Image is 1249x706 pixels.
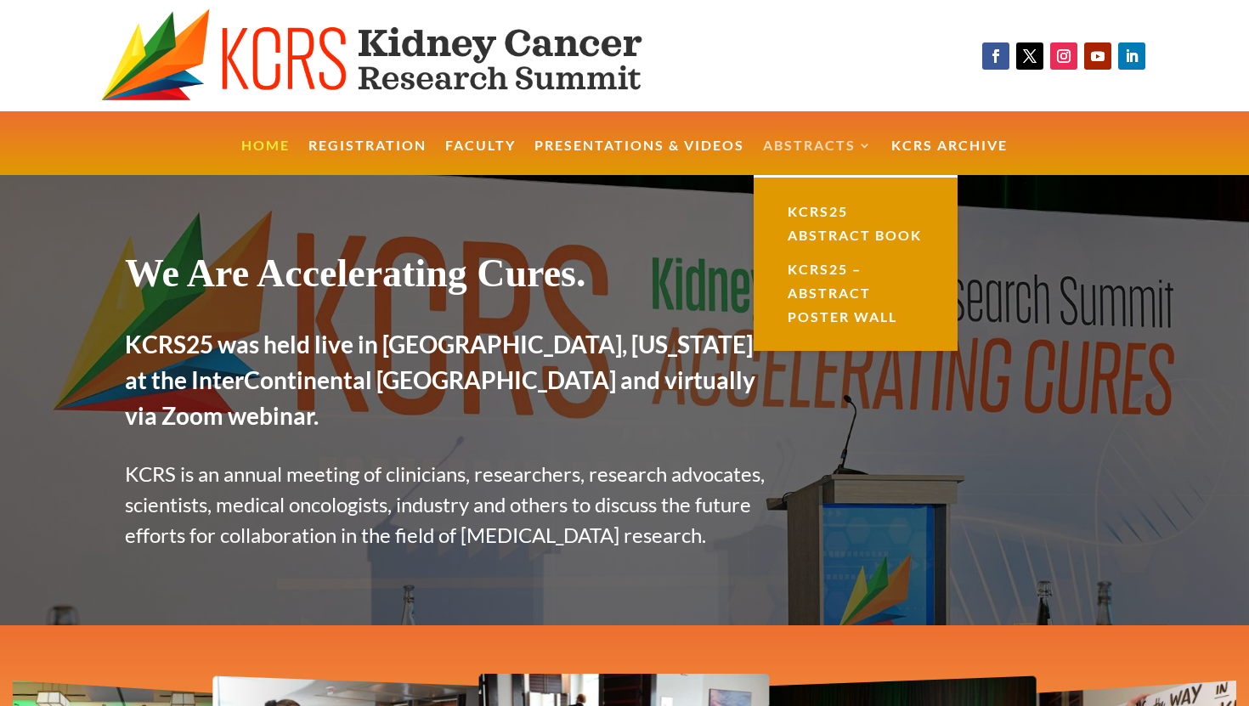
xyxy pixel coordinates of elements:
[1050,42,1077,70] a: Follow on Instagram
[763,139,873,176] a: Abstracts
[982,42,1009,70] a: Follow on Facebook
[1118,42,1145,70] a: Follow on LinkedIn
[445,139,516,176] a: Faculty
[241,139,290,176] a: Home
[771,252,941,334] a: KCRS25 – Abstract Poster Wall
[125,250,772,305] h1: We Are Accelerating Cures.
[1016,42,1043,70] a: Follow on X
[1084,42,1111,70] a: Follow on Youtube
[771,195,941,252] a: KCRS25 Abstract Book
[125,326,772,442] h2: KCRS25 was held live in [GEOGRAPHIC_DATA], [US_STATE] at the InterContinental [GEOGRAPHIC_DATA] a...
[308,139,427,176] a: Registration
[125,459,772,551] p: KCRS is an annual meeting of clinicians, researchers, research advocates, scientists, medical onc...
[101,8,709,103] img: KCRS generic logo wide
[891,139,1008,176] a: KCRS Archive
[534,139,744,176] a: Presentations & Videos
